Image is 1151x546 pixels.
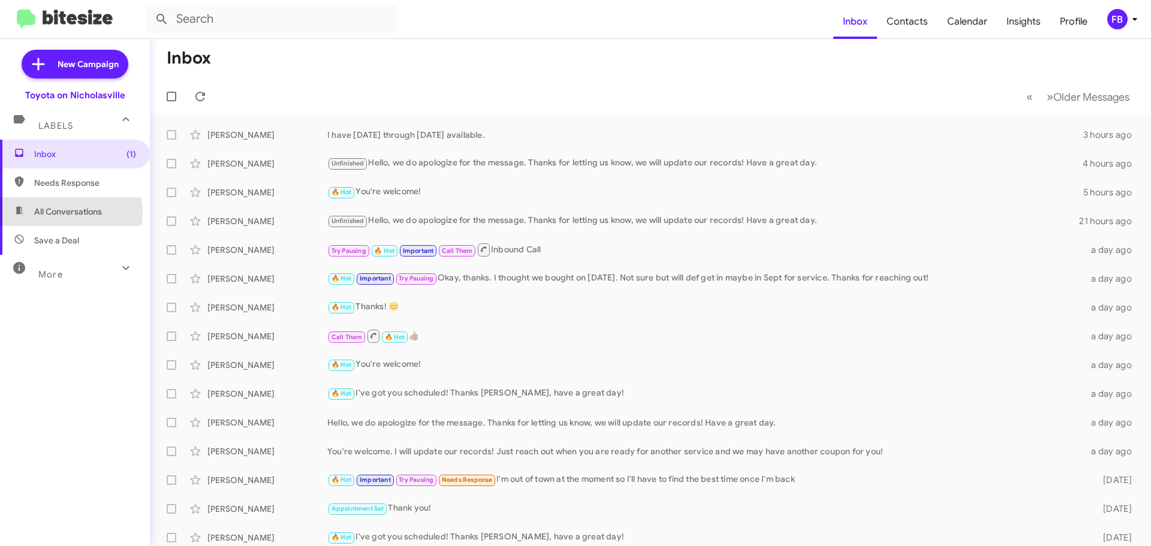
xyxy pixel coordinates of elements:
span: Needs Response [442,476,493,484]
span: 🔥 Hot [385,333,405,341]
input: Search [145,5,397,34]
div: a day ago [1084,301,1141,313]
button: Previous [1019,85,1040,109]
div: [DATE] [1084,474,1141,486]
h1: Inbox [167,49,211,68]
div: a day ago [1084,359,1141,371]
span: Try Pausing [399,274,433,282]
div: [PERSON_NAME] [207,301,327,313]
div: [PERSON_NAME] [207,129,327,141]
div: [PERSON_NAME] [207,244,327,256]
div: [PERSON_NAME] [207,388,327,400]
div: You're welcome. I will update our records! Just reach out when you are ready for another service ... [327,445,1084,457]
span: Important [403,247,434,255]
span: (1) [126,148,136,160]
span: Unfinished [332,217,364,225]
div: Thanks! 😊 [327,300,1084,314]
span: Needs Response [34,177,136,189]
span: 🔥 Hot [332,274,352,282]
span: Unfinished [332,159,364,167]
span: Important [360,476,391,484]
div: 21 hours ago [1079,215,1141,227]
span: 🔥 Hot [332,361,352,369]
div: a day ago [1084,388,1141,400]
div: [DATE] [1084,532,1141,544]
span: Inbox [34,148,136,160]
div: I've got you scheduled! Thanks [PERSON_NAME], have a great day! [327,530,1084,544]
div: a day ago [1084,273,1141,285]
div: [DATE] [1084,503,1141,515]
a: New Campaign [22,50,128,79]
div: Toyota on Nicholasville [25,89,125,101]
div: [PERSON_NAME] [207,330,327,342]
div: [PERSON_NAME] [207,215,327,227]
button: FB [1097,9,1138,29]
div: FB [1107,9,1128,29]
div: a day ago [1084,330,1141,342]
div: 👍🏽 [327,328,1084,343]
span: More [38,269,63,280]
span: Important [360,274,391,282]
span: New Campaign [58,58,119,70]
div: [PERSON_NAME] [207,532,327,544]
div: I'm out of town at the moment so I'll have to find the best time once I'm back [327,473,1084,487]
span: Call Them [332,333,363,341]
div: a day ago [1084,445,1141,457]
span: 🔥 Hot [374,247,394,255]
a: Profile [1050,4,1097,39]
div: Hello, we do apologize for the message. Thanks for letting us know, we will update our records! H... [327,417,1084,429]
div: You're welcome! [327,358,1084,372]
div: [PERSON_NAME] [207,186,327,198]
div: a day ago [1084,417,1141,429]
span: 🔥 Hot [332,476,352,484]
div: Hello, we do apologize for the message. Thanks for letting us know, we will update our records! H... [327,214,1079,228]
div: Inbound Call [327,242,1084,257]
a: Inbox [833,4,877,39]
a: Insights [997,4,1050,39]
div: [PERSON_NAME] [207,273,327,285]
span: « [1026,89,1033,104]
a: Calendar [938,4,997,39]
div: You're welcome! [327,185,1083,199]
span: 🔥 Hot [332,188,352,196]
a: Contacts [877,4,938,39]
div: 5 hours ago [1083,186,1141,198]
div: Thank you! [327,502,1084,515]
div: [PERSON_NAME] [207,445,327,457]
div: Hello, we do apologize for the message. Thanks for letting us know, we will update our records! H... [327,156,1083,170]
div: I've got you scheduled! Thanks [PERSON_NAME], have a great day! [327,387,1084,400]
div: 4 hours ago [1083,158,1141,170]
div: [PERSON_NAME] [207,503,327,515]
span: Try Pausing [332,247,366,255]
span: Appointment Set [332,505,384,512]
nav: Page navigation example [1020,85,1137,109]
div: I have [DATE] through [DATE] available. [327,129,1083,141]
span: Labels [38,120,73,131]
div: a day ago [1084,244,1141,256]
div: 3 hours ago [1083,129,1141,141]
span: All Conversations [34,206,102,218]
button: Next [1039,85,1137,109]
div: [PERSON_NAME] [207,474,327,486]
div: [PERSON_NAME] [207,417,327,429]
span: Call Them [442,247,473,255]
span: 🔥 Hot [332,303,352,311]
span: Older Messages [1053,91,1129,104]
span: 🔥 Hot [332,390,352,397]
div: [PERSON_NAME] [207,158,327,170]
span: Try Pausing [399,476,433,484]
span: 🔥 Hot [332,533,352,541]
span: » [1047,89,1053,104]
span: Save a Deal [34,234,79,246]
div: Okay, thanks. I thought we bought on [DATE]. Not sure but will def get in maybe in Sept for servi... [327,272,1084,285]
div: [PERSON_NAME] [207,359,327,371]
